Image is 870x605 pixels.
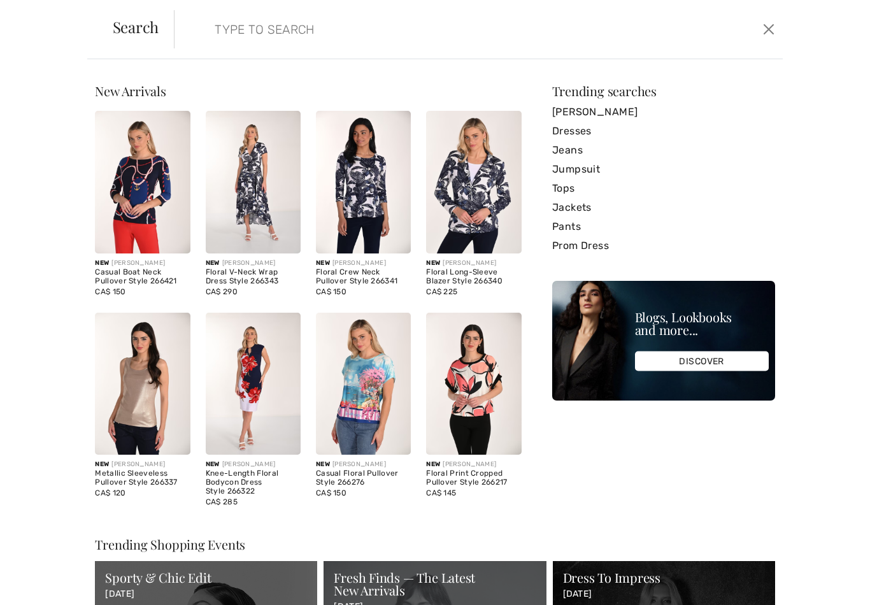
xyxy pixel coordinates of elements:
a: Prom Dress [552,236,775,255]
a: [PERSON_NAME] [552,103,775,122]
img: Casual Floral Pullover Style 266276. Turquoise/pink [316,313,411,455]
div: [PERSON_NAME] [426,259,521,268]
div: [PERSON_NAME] [95,460,190,469]
a: Jumpsuit [552,160,775,179]
div: [PERSON_NAME] [316,460,411,469]
div: Floral Crew Neck Pullover Style 266341 [316,268,411,286]
span: Search [113,19,159,34]
a: Jeans [552,141,775,160]
span: New [95,259,109,267]
span: New [426,460,440,468]
div: Floral Long-Sleeve Blazer Style 266340 [426,268,521,286]
button: Close [759,19,778,39]
img: Metallic Sleeveless Pullover Style 266337. Gold [95,313,190,455]
span: New [316,259,330,267]
a: Jackets [552,198,775,217]
div: Casual Floral Pullover Style 266276 [316,469,411,487]
span: New [426,259,440,267]
span: CA$ 145 [426,488,456,497]
span: CA$ 150 [95,287,125,296]
p: [DATE] [563,589,765,600]
span: CA$ 150 [316,287,346,296]
div: [PERSON_NAME] [316,259,411,268]
input: TYPE TO SEARCH [205,10,620,48]
div: [PERSON_NAME] [426,460,521,469]
div: Floral V-Neck Wrap Dress Style 266343 [206,268,301,286]
span: CA$ 225 [426,287,457,296]
div: Floral Print Cropped Pullover Style 266217 [426,469,521,487]
span: CA$ 150 [316,488,346,497]
div: Metallic Sleeveless Pullover Style 266337 [95,469,190,487]
img: Blogs, Lookbooks and more... [552,281,775,401]
div: [PERSON_NAME] [206,460,301,469]
div: Casual Boat Neck Pullover Style 266421 [95,268,190,286]
img: Knee-Length Floral Bodycon Dress Style 266322. Navy/lust [206,313,301,455]
div: DISCOVER [635,352,769,371]
div: [PERSON_NAME] [206,259,301,268]
div: Blogs, Lookbooks and more... [635,311,769,336]
span: CA$ 290 [206,287,238,296]
span: Help [29,9,55,20]
span: New [206,460,220,468]
img: Casual Boat Neck Pullover Style 266421. Midnight/red [95,111,190,253]
div: [PERSON_NAME] [95,259,190,268]
div: Dress To Impress [563,571,765,584]
a: Pants [552,217,775,236]
div: Sporty & Chic Edit [105,571,307,584]
a: Dresses [552,122,775,141]
span: New [206,259,220,267]
span: CA$ 120 [95,488,125,497]
p: [DATE] [105,589,307,600]
img: Floral Print Cropped Pullover Style 266217. Porcelain/coral [426,313,521,455]
img: Floral Crew Neck Pullover Style 266341. Midnight/off white [316,111,411,253]
div: Trending searches [552,85,775,97]
img: Floral V-Neck Wrap Dress Style 266343. Midnight/off white [206,111,301,253]
div: Trending Shopping Events [95,538,774,551]
span: New Arrivals [95,82,166,99]
div: Fresh Finds — The Latest New Arrivals [334,571,536,597]
a: Tops [552,179,775,198]
img: Floral Long-Sleeve Blazer Style 266340. Midnight/off white [426,111,521,253]
div: Knee-Length Floral Bodycon Dress Style 266322 [206,469,301,495]
span: New [316,460,330,468]
span: CA$ 285 [206,497,238,506]
span: New [95,460,109,468]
